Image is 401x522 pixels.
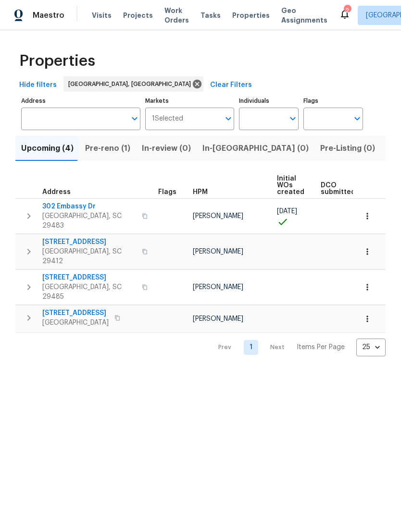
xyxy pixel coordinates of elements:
span: In-[GEOGRAPHIC_DATA] (0) [202,142,309,155]
a: Goto page 1 [244,340,258,355]
div: 25 [356,335,386,360]
span: Pre-reno (1) [85,142,130,155]
span: In-review (0) [142,142,191,155]
span: Projects [123,11,153,20]
span: 302 Embassy Dr [42,202,136,211]
span: [PERSON_NAME] [193,213,243,219]
button: Open [128,112,141,125]
button: Open [286,112,300,125]
div: 2 [344,6,351,15]
span: Initial WOs created [277,175,304,195]
span: [GEOGRAPHIC_DATA] [42,318,109,328]
span: [GEOGRAPHIC_DATA], SC 29483 [42,211,136,231]
span: 1 Selected [152,115,183,123]
span: [DATE] [277,208,297,215]
span: Pre-Listing (0) [320,142,375,155]
span: Geo Assignments [281,6,327,25]
span: HPM [193,189,208,195]
span: [STREET_ADDRESS] [42,237,136,247]
span: [PERSON_NAME] [193,316,243,322]
span: [GEOGRAPHIC_DATA], [GEOGRAPHIC_DATA] [68,79,195,89]
button: Open [351,112,364,125]
span: Flags [158,189,176,195]
span: [STREET_ADDRESS] [42,308,109,318]
nav: Pagination Navigation [209,339,386,356]
label: Individuals [239,98,299,104]
label: Address [21,98,140,104]
span: [GEOGRAPHIC_DATA], SC 29412 [42,247,136,266]
label: Markets [145,98,235,104]
p: Items Per Page [297,342,345,352]
span: Address [42,189,71,195]
span: Tasks [200,12,221,19]
span: Properties [19,56,95,66]
span: [GEOGRAPHIC_DATA], SC 29485 [42,282,136,302]
span: Work Orders [164,6,189,25]
span: Visits [92,11,112,20]
button: Clear Filters [206,76,256,94]
span: Hide filters [19,79,57,91]
span: Properties [232,11,270,20]
span: Maestro [33,11,64,20]
span: [PERSON_NAME] [193,248,243,255]
button: Open [222,112,235,125]
button: Hide filters [15,76,61,94]
span: [STREET_ADDRESS] [42,273,136,282]
span: Upcoming (4) [21,142,74,155]
span: DCO submitted [321,182,355,195]
label: Flags [303,98,363,104]
div: [GEOGRAPHIC_DATA], [GEOGRAPHIC_DATA] [63,76,203,92]
span: Clear Filters [210,79,252,91]
span: [PERSON_NAME] [193,284,243,291]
